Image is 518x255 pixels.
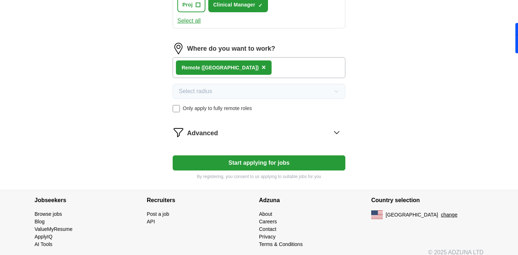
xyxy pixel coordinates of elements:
[35,211,62,217] a: Browse jobs
[35,234,53,240] a: ApplyIQ
[259,211,272,217] a: About
[259,219,277,224] a: Careers
[179,87,212,96] span: Select radius
[259,226,276,232] a: Contact
[183,105,252,112] span: Only apply to fully remote roles
[35,241,53,247] a: AI Tools
[173,105,180,112] input: Only apply to fully remote roles
[262,62,266,73] button: ×
[177,17,201,25] button: Select all
[147,211,169,217] a: Post a job
[371,190,483,210] h4: Country selection
[35,219,45,224] a: Blog
[182,1,193,9] span: Proj
[259,234,276,240] a: Privacy
[259,241,303,247] a: Terms & Conditions
[173,84,345,99] button: Select radius
[262,63,266,71] span: ×
[258,3,263,8] span: ✓
[386,211,438,219] span: [GEOGRAPHIC_DATA]
[182,64,259,72] div: Remote ([GEOGRAPHIC_DATA])
[35,226,73,232] a: ValueMyResume
[187,128,218,138] span: Advanced
[173,173,345,180] p: By registering, you consent to us applying to suitable jobs for you
[147,219,155,224] a: API
[173,127,184,138] img: filter
[371,210,383,219] img: US flag
[213,1,255,9] span: Clinical Manager
[187,44,275,54] label: Where do you want to work?
[173,155,345,170] button: Start applying for jobs
[173,43,184,54] img: location.png
[441,211,458,219] button: change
